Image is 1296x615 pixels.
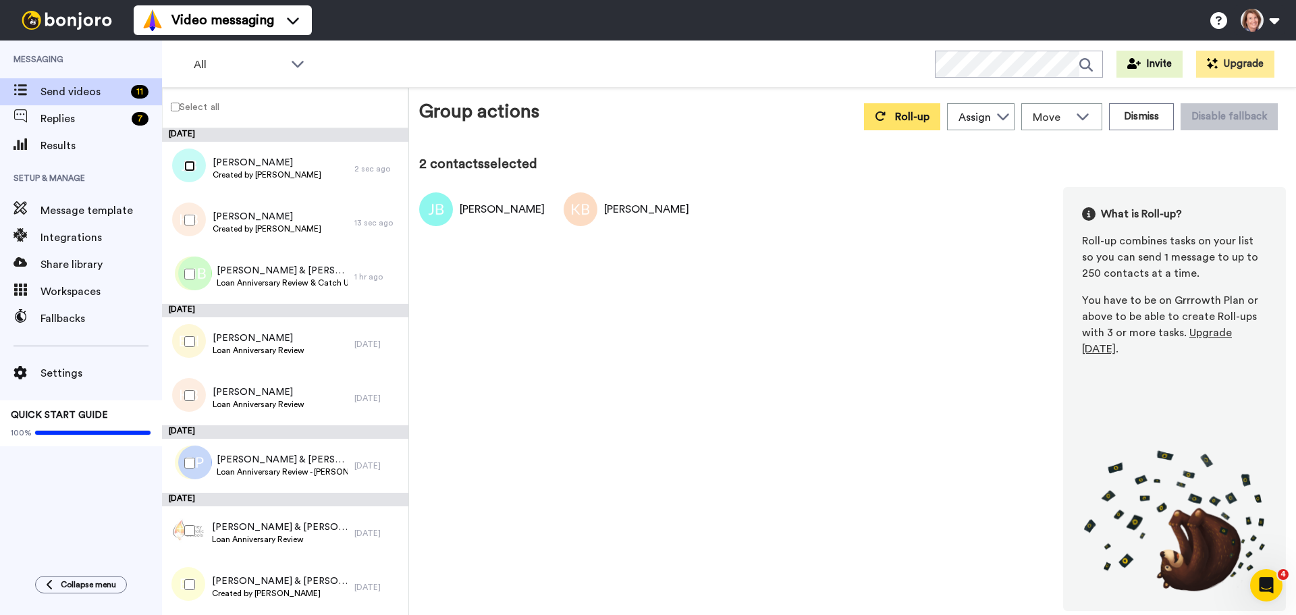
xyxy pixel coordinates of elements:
div: [DATE] [162,425,408,439]
label: Select all [163,99,219,115]
div: 13 sec ago [354,217,402,228]
div: 2 contacts selected [419,155,1286,173]
img: bj-logo-header-white.svg [16,11,117,30]
div: 7 [132,112,148,126]
input: Select all [171,103,180,111]
div: [PERSON_NAME] [460,201,545,217]
span: Message template [40,203,162,219]
span: Workspaces [40,284,162,300]
div: 1 hr ago [354,271,402,282]
div: [DATE] [354,528,402,539]
span: 100% [11,427,32,438]
div: [DATE] [162,493,408,506]
div: 2 sec ago [354,163,402,174]
span: QUICK START GUIDE [11,410,108,420]
span: Created by [PERSON_NAME] [213,223,321,234]
div: You have to be on Grrrowth Plan or above to be able to create Roll-ups with 3 or more tasks. . [1082,292,1267,357]
span: Settings [40,365,162,381]
span: Share library [40,257,162,273]
span: All [194,57,284,73]
span: Loan Anniversary Review - [PERSON_NAME] & [PERSON_NAME] [217,466,348,477]
button: Invite [1116,51,1183,78]
span: [PERSON_NAME] [213,331,304,345]
div: [DATE] [162,128,408,142]
span: Collapse menu [61,579,116,590]
div: [DATE] [354,339,402,350]
img: vm-color.svg [142,9,163,31]
span: What is Roll-up? [1101,206,1182,222]
span: Loan Anniversary Review [212,534,348,545]
div: [DATE] [354,460,402,471]
button: Dismiss [1109,103,1174,130]
span: 4 [1278,569,1289,580]
span: Results [40,138,162,154]
span: [PERSON_NAME] [213,210,321,223]
div: 11 [131,85,148,99]
button: Collapse menu [35,576,127,593]
span: Integrations [40,230,162,246]
span: [PERSON_NAME] & [PERSON_NAME] [212,520,348,534]
span: Video messaging [171,11,274,30]
span: [PERSON_NAME] [213,156,321,169]
span: Created by [PERSON_NAME] [213,169,321,180]
button: Disable fallback [1181,103,1278,130]
iframe: Intercom live chat [1250,569,1282,601]
img: joro-roll.png [1082,450,1267,592]
span: Loan Anniversary Review & Catch Up - [PERSON_NAME] [217,277,348,288]
span: Fallbacks [40,311,162,327]
button: Upgrade [1196,51,1274,78]
div: [DATE] [162,304,408,317]
span: Created by [PERSON_NAME] [212,588,348,599]
button: Roll-up [864,103,940,130]
span: Send videos [40,84,126,100]
span: Replies [40,111,126,127]
div: [DATE] [354,582,402,593]
div: Assign [959,109,991,126]
span: Loan Anniversary Review [213,345,304,356]
span: [PERSON_NAME] & [PERSON_NAME] [217,264,348,277]
div: [DATE] [354,393,402,404]
img: Image of Justyn Baker [419,192,453,226]
span: [PERSON_NAME] [213,385,304,399]
span: [PERSON_NAME] & [PERSON_NAME] [212,574,348,588]
span: Move [1033,109,1069,126]
span: Roll-up [895,111,929,122]
span: Loan Anniversary Review [213,399,304,410]
div: Group actions [419,98,539,130]
div: [PERSON_NAME] [604,201,689,217]
span: [PERSON_NAME] & [PERSON_NAME] [217,453,348,466]
div: Roll-up combines tasks on your list so you can send 1 message to up to 250 contacts at a time. [1082,233,1267,282]
img: Image of Kathy Baker [564,192,597,226]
